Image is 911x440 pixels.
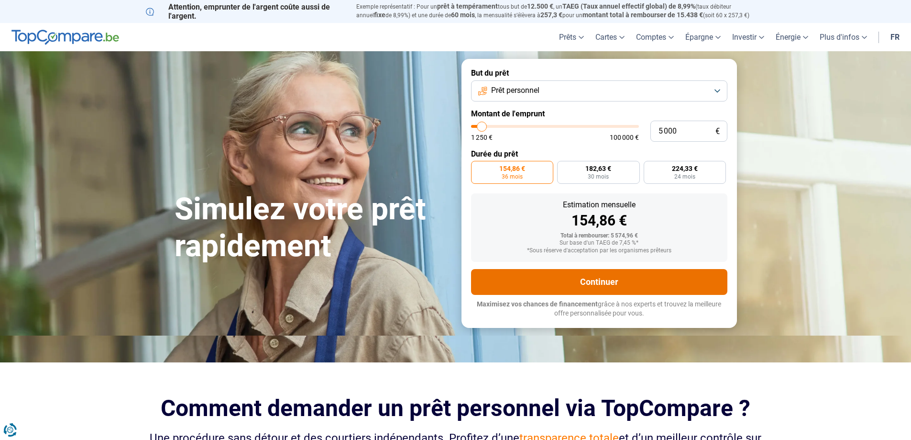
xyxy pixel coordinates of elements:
[585,165,611,172] span: 182,63 €
[680,23,726,51] a: Épargne
[814,23,873,51] a: Plus d'infos
[715,127,720,135] span: €
[491,85,539,96] span: Prêt personnel
[437,2,498,10] span: prêt à tempérament
[582,11,703,19] span: montant total à rembourser de 15.438 €
[477,300,598,308] span: Maximisez vos chances de financement
[471,149,727,158] label: Durée du prêt
[146,2,345,21] p: Attention, emprunter de l'argent coûte aussi de l'argent.
[499,165,525,172] span: 154,86 €
[374,11,385,19] span: fixe
[471,134,493,141] span: 1 250 €
[588,174,609,180] span: 30 mois
[590,23,630,51] a: Cartes
[471,80,727,102] button: Prêt personnel
[479,233,720,239] div: Total à rembourser: 5 574,96 €
[146,395,766,421] h2: Comment demander un prêt personnel via TopCompare ?
[630,23,680,51] a: Comptes
[562,2,695,10] span: TAEG (Taux annuel effectif global) de 8,99%
[726,23,770,51] a: Investir
[471,109,727,118] label: Montant de l'emprunt
[175,191,450,265] h1: Simulez votre prêt rapidement
[540,11,562,19] span: 257,3 €
[471,269,727,295] button: Continuer
[527,2,553,10] span: 12.500 €
[610,134,639,141] span: 100 000 €
[11,30,119,45] img: TopCompare
[479,240,720,247] div: Sur base d'un TAEG de 7,45 %*
[553,23,590,51] a: Prêts
[471,300,727,318] p: grâce à nos experts et trouvez la meilleure offre personnalisée pour vous.
[479,214,720,228] div: 154,86 €
[471,68,727,78] label: But du prêt
[885,23,905,51] a: fr
[451,11,475,19] span: 60 mois
[770,23,814,51] a: Énergie
[356,2,766,20] p: Exemple représentatif : Pour un tous but de , un (taux débiteur annuel de 8,99%) et une durée de ...
[672,165,698,172] span: 224,33 €
[502,174,523,180] span: 36 mois
[479,248,720,254] div: *Sous réserve d'acceptation par les organismes prêteurs
[479,201,720,209] div: Estimation mensuelle
[674,174,695,180] span: 24 mois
